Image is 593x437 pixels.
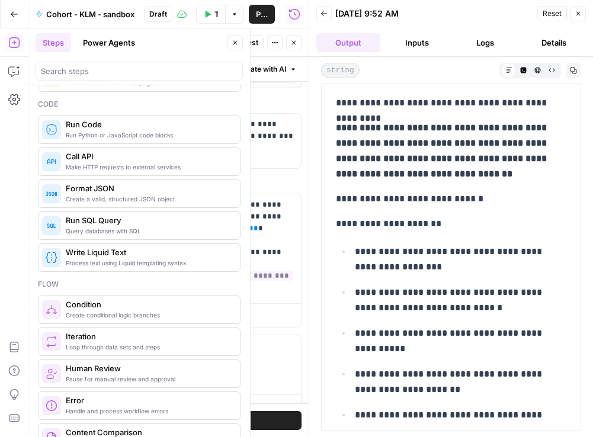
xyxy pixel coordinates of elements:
[66,330,230,342] span: Iteration
[76,33,142,52] button: Power Agents
[256,8,268,20] span: Publish
[66,298,230,310] span: Condition
[537,6,567,21] button: Reset
[66,258,230,268] span: Process text using Liquid templating syntax
[522,33,586,52] button: Details
[249,5,275,24] button: Publish
[214,62,302,77] button: Generate with AI
[66,406,230,416] span: Handle and process workflow errors
[321,63,360,78] span: string
[196,5,225,24] button: Test Data
[66,194,230,204] span: Create a valid, structured JSON object
[230,64,286,75] span: Generate with AI
[66,130,230,140] span: Run Python or JavaScript code blocks
[149,9,167,20] span: Draft
[66,214,230,226] span: Run SQL Query
[38,99,241,110] div: Code
[66,310,230,320] span: Create conditional logic branches
[66,394,230,406] span: Error
[66,162,230,172] span: Make HTTP requests to external services
[66,362,230,374] span: Human Review
[38,279,241,290] div: Flow
[66,118,230,130] span: Run Code
[41,65,238,77] input: Search steps
[66,226,230,236] span: Query databases with SQL
[28,5,142,24] button: Cohort - KLM - sandbox
[385,33,449,52] button: Inputs
[66,182,230,194] span: Format JSON
[454,33,518,52] button: Logs
[214,8,218,20] span: Test Data
[66,374,230,384] span: Pause for manual review and approval
[66,246,230,258] span: Write Liquid Text
[543,8,562,19] span: Reset
[66,342,230,352] span: Loop through data sets and steps
[66,150,230,162] span: Call API
[46,8,134,20] span: Cohort - KLM - sandbox
[316,33,380,52] button: Output
[36,33,71,52] button: Steps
